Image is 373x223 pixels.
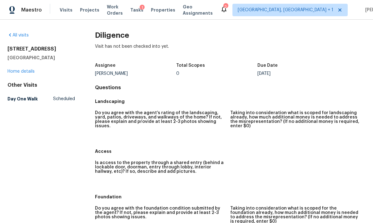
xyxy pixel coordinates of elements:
a: Home details [7,69,35,74]
span: Properties [151,7,175,13]
h5: Foundation [95,194,366,200]
div: Other Visits [7,82,75,88]
h5: Assignee [95,63,116,68]
span: Geo Assignments [183,4,213,16]
h4: Questions [95,85,366,91]
h5: Landscaping [95,98,366,104]
span: Maestro [21,7,42,13]
h5: [GEOGRAPHIC_DATA] [7,55,75,61]
h5: Due Date [257,63,278,68]
h2: [STREET_ADDRESS] [7,46,75,52]
div: 2 [223,4,228,10]
h5: Do you agree with the foundation condition submitted by the agent? If not, please explain and pro... [95,206,225,219]
a: All visits [7,33,29,37]
span: Projects [80,7,99,13]
h5: Total Scopes [176,63,205,68]
div: 0 [176,71,257,76]
span: [GEOGRAPHIC_DATA], [GEOGRAPHIC_DATA] + 1 [238,7,333,13]
span: Tasks [130,8,143,12]
h5: Day One Walk [7,96,38,102]
a: Day One WalkScheduled [7,93,75,104]
span: Work Orders [107,4,123,16]
h5: Access [95,148,366,154]
div: Visit has not been checked into yet. [95,43,366,60]
h5: Taking into consideration what is scoped for landscaping already, how much additional money is ne... [230,111,361,128]
h5: Do you agree with the agent’s rating of the landscaping, yard, patios, driveways, and walkways of... [95,111,225,128]
div: 1 [140,5,145,11]
span: Scheduled [53,96,75,102]
div: [PERSON_NAME] [95,71,176,76]
h5: Is access to the property through a shared entry (behind a lockable door, doorman, entry through ... [95,161,225,174]
h2: Diligence [95,32,366,38]
div: [DATE] [257,71,339,76]
span: Visits [60,7,72,13]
